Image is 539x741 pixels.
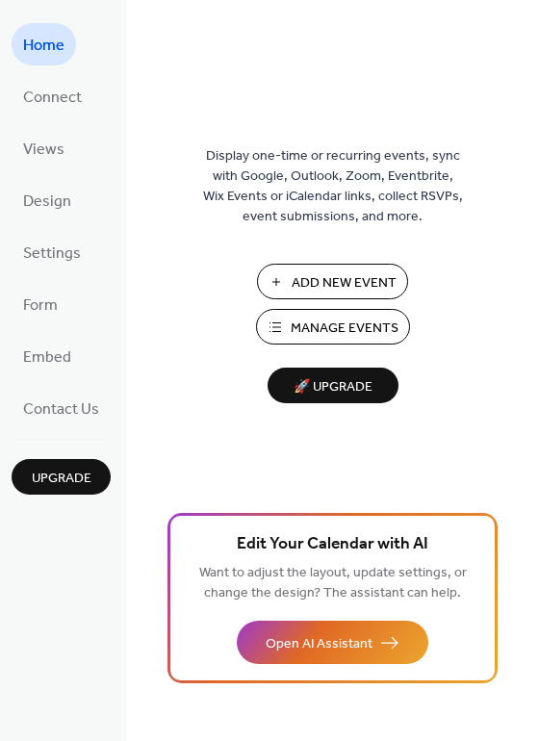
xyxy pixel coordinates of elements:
span: 🚀 Upgrade [279,374,387,400]
a: Connect [12,75,93,117]
span: Want to adjust the layout, update settings, or change the design? The assistant can help. [199,560,467,606]
button: Add New Event [257,264,408,299]
a: Home [12,23,76,65]
span: Upgrade [32,469,91,489]
a: Form [12,283,69,325]
span: Display one-time or recurring events, sync with Google, Outlook, Zoom, Eventbrite, Wix Events or ... [203,146,463,227]
span: Embed [23,343,71,373]
a: Settings [12,231,92,273]
a: Design [12,179,83,221]
button: 🚀 Upgrade [268,368,398,403]
span: Manage Events [291,319,398,339]
a: Embed [12,335,83,377]
span: Form [23,291,58,321]
span: Views [23,135,64,166]
button: Upgrade [12,459,111,495]
button: Open AI Assistant [237,621,428,664]
span: Design [23,187,71,217]
span: Settings [23,239,81,269]
button: Manage Events [256,309,410,345]
span: Contact Us [23,395,99,425]
span: Open AI Assistant [266,634,372,654]
span: Connect [23,83,82,114]
span: Home [23,31,64,62]
span: Add New Event [292,273,397,294]
a: Contact Us [12,387,111,429]
a: Views [12,127,76,169]
span: Edit Your Calendar with AI [237,531,428,558]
